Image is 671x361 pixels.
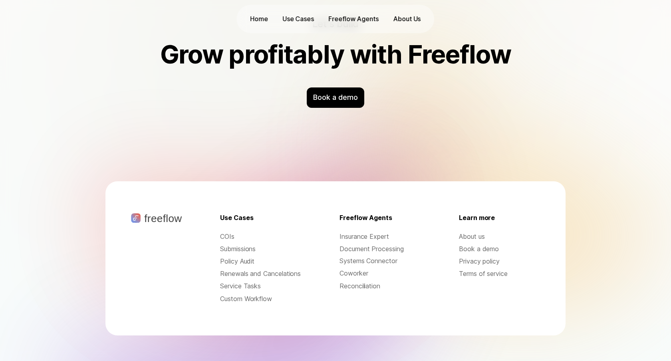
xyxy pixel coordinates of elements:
[313,92,357,103] p: Book a demo
[220,232,301,241] button: COIs
[144,17,527,31] p: Let's build
[459,213,495,222] p: Learn more
[144,40,527,68] h2: Grow profitably with Freeflow
[282,14,314,24] p: Use Cases
[220,213,253,222] p: Use Cases
[459,257,540,266] a: Privacy policy
[389,13,425,25] a: About Us
[459,269,540,278] a: Terms of service
[328,14,379,24] p: Freeflow Agents
[278,13,318,25] button: Use Cases
[459,244,540,254] a: Book a demo
[220,269,301,278] button: Renewals and Cancelations
[220,244,301,254] button: Submissions
[307,87,364,107] div: Book a demo
[339,232,421,241] div: Insurance Expert
[250,14,268,24] p: Home
[339,244,421,253] div: Document Processing
[393,14,421,24] p: About Us
[459,232,540,241] a: About us
[339,282,421,291] div: Reconciliation
[220,257,301,266] button: Policy Audit
[339,269,421,278] div: Coworker
[324,13,383,25] a: Freeflow Agents
[220,294,301,303] button: Custom Workflow
[339,213,392,222] p: Freeflow Agents
[220,282,301,291] button: Service Tasks
[339,256,421,266] div: Systems Connector
[144,213,182,224] p: freeflow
